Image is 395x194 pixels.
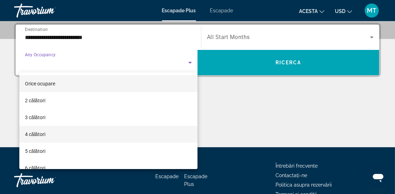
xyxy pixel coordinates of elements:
iframe: Pulsante pentru deschiderea ferestrei de mesaje [367,166,389,188]
font: 6 călători [25,165,45,171]
font: 2 călători [25,98,45,103]
font: 5 călători [25,148,45,154]
font: Orice ocupare [25,81,55,86]
font: 3 călători [25,115,45,120]
font: 4 călători [25,131,45,137]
